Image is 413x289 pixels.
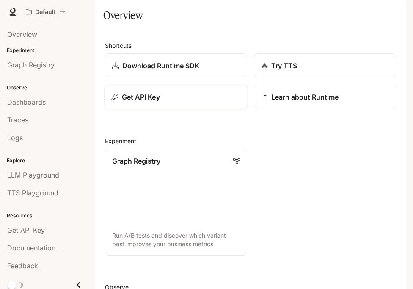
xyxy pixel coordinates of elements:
[105,149,247,256] a: Graph RegistryRun A/B tests and discover which variant best improves your business metrics
[112,231,240,248] p: Run A/B tests and discover which variant best improves your business metrics
[112,156,160,166] p: Graph Registry
[122,61,199,71] p: Download Runtime SDK
[122,92,160,102] p: Get API Key
[254,53,396,78] a: Try TTS
[271,92,339,102] p: Learn about Runtime
[105,53,247,78] a: Download Runtime SDK
[254,85,396,109] a: Learn about Runtime
[271,61,297,71] p: Try TTS
[105,41,396,50] h2: Shortcuts
[103,7,143,24] h1: Overview
[35,8,56,16] p: Default
[105,136,396,145] h2: Experiment
[104,85,248,110] button: Get API Key
[22,3,69,20] button: All workspaces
